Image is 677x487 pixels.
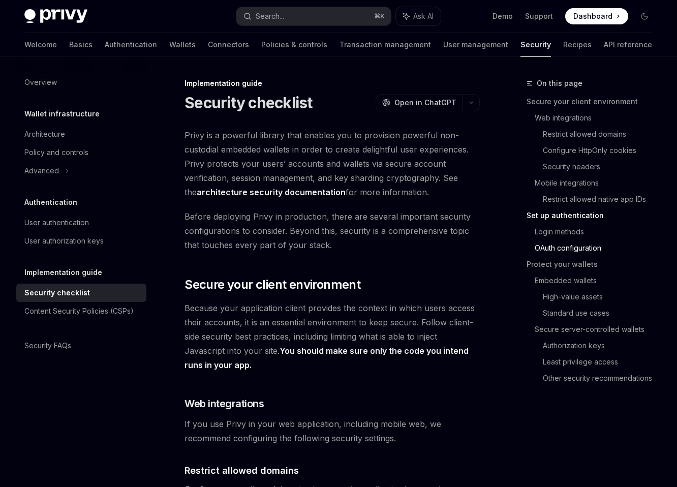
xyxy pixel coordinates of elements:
[535,175,661,191] a: Mobile integrations
[565,8,628,24] a: Dashboard
[527,256,661,272] a: Protect your wallets
[527,94,661,110] a: Secure your client environment
[236,7,390,25] button: Search...⌘K
[256,10,284,22] div: Search...
[573,11,612,21] span: Dashboard
[69,33,93,57] a: Basics
[184,209,480,252] span: Before deploying Privy in production, there are several important security configurations to cons...
[543,191,661,207] a: Restrict allowed native app IDs
[208,33,249,57] a: Connectors
[169,33,196,57] a: Wallets
[16,302,146,320] a: Content Security Policies (CSPs)
[520,33,551,57] a: Security
[535,240,661,256] a: OAuth configuration
[24,76,57,88] div: Overview
[374,12,385,20] span: ⌘ K
[16,125,146,143] a: Architecture
[543,142,661,159] a: Configure HttpOnly cookies
[16,214,146,232] a: User authentication
[184,301,480,372] span: Because your application client provides the context in which users access their accounts, it is ...
[16,337,146,355] a: Security FAQs
[24,305,134,317] div: Content Security Policies (CSPs)
[527,207,661,224] a: Set up authentication
[16,232,146,250] a: User authorization keys
[24,340,71,352] div: Security FAQs
[197,187,346,198] a: architecture security documentation
[24,165,59,177] div: Advanced
[543,159,661,175] a: Security headers
[24,146,88,159] div: Policy and controls
[543,338,661,354] a: Authorization keys
[636,8,653,24] button: Toggle dark mode
[24,128,65,140] div: Architecture
[604,33,652,57] a: API reference
[543,354,661,370] a: Least privilege access
[184,417,480,445] span: If you use Privy in your web application, including mobile web, we recommend configuring the foll...
[443,33,508,57] a: User management
[105,33,157,57] a: Authentication
[24,266,102,279] h5: Implementation guide
[184,277,360,293] span: Secure your client environment
[16,284,146,302] a: Security checklist
[24,33,57,57] a: Welcome
[16,73,146,92] a: Overview
[184,128,480,199] span: Privy is a powerful library that enables you to provision powerful non-custodial embedded wallets...
[184,346,469,370] strong: You should make sure only the code you intend runs in your app.
[543,305,661,321] a: Standard use cases
[16,143,146,162] a: Policy and controls
[535,224,661,240] a: Login methods
[396,7,441,25] button: Ask AI
[376,94,463,111] button: Open in ChatGPT
[24,287,90,299] div: Security checklist
[394,98,456,108] span: Open in ChatGPT
[261,33,327,57] a: Policies & controls
[535,272,661,289] a: Embedded wallets
[184,94,313,112] h1: Security checklist
[535,321,661,338] a: Secure server-controlled wallets
[543,126,661,142] a: Restrict allowed domains
[563,33,592,57] a: Recipes
[493,11,513,21] a: Demo
[543,370,661,386] a: Other security recommendations
[184,397,264,411] span: Web integrations
[24,108,100,120] h5: Wallet infrastructure
[24,196,77,208] h5: Authentication
[340,33,431,57] a: Transaction management
[413,11,434,21] span: Ask AI
[184,464,299,477] span: Restrict allowed domains
[24,217,89,229] div: User authentication
[184,78,480,88] div: Implementation guide
[537,77,582,89] span: On this page
[543,289,661,305] a: High-value assets
[525,11,553,21] a: Support
[24,9,87,23] img: dark logo
[24,235,104,247] div: User authorization keys
[535,110,661,126] a: Web integrations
